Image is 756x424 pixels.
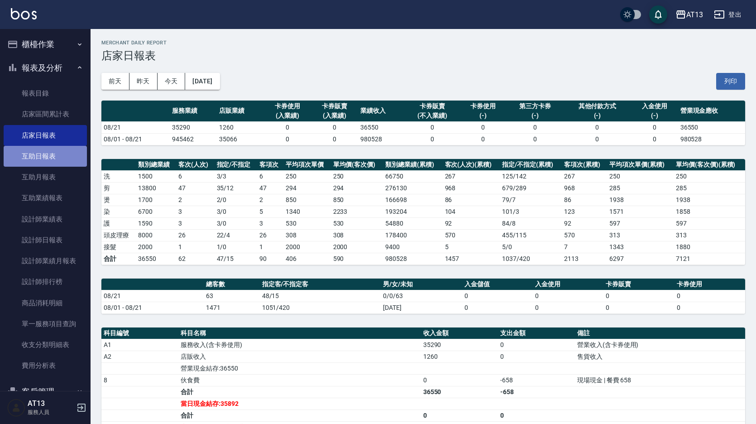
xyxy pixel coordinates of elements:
[178,398,421,410] td: 當日現金結存:35892
[566,101,628,111] div: 其他付款方式
[170,133,217,145] td: 945462
[564,121,631,133] td: 0
[101,279,745,314] table: a dense table
[215,217,258,229] td: 3 / 0
[4,56,87,80] button: 報表及分析
[204,290,259,302] td: 63
[331,206,383,217] td: 2233
[136,229,176,241] td: 8000
[101,194,136,206] td: 燙
[217,121,264,133] td: 1260
[509,111,561,120] div: (-)
[500,241,562,253] td: 5 / 0
[443,229,500,241] td: 570
[215,241,258,253] td: 1 / 0
[566,111,628,120] div: (-)
[383,206,442,217] td: 193204
[443,194,500,206] td: 86
[176,194,215,206] td: 2
[383,229,442,241] td: 178400
[215,182,258,194] td: 35 / 12
[257,170,283,182] td: 6
[176,159,215,171] th: 客次(人次)
[533,302,603,313] td: 0
[383,217,442,229] td: 54880
[607,182,674,194] td: 285
[405,133,459,145] td: 0
[136,194,176,206] td: 1700
[178,362,421,374] td: 營業現金結存:36550
[562,159,607,171] th: 客項次(累積)
[674,217,745,229] td: 597
[607,241,674,253] td: 1343
[562,217,607,229] td: 92
[381,302,462,313] td: [DATE]
[603,279,674,290] th: 卡券販賣
[607,229,674,241] td: 313
[562,253,607,265] td: 2113
[178,386,421,398] td: 合計
[633,111,676,120] div: (-)
[215,194,258,206] td: 2 / 0
[607,206,674,217] td: 1571
[507,121,564,133] td: 0
[313,101,356,111] div: 卡券販賣
[383,182,442,194] td: 276130
[421,374,498,386] td: 0
[101,40,745,46] h2: Merchant Daily Report
[170,101,217,122] th: 服務業績
[498,339,575,351] td: 0
[633,101,676,111] div: 入金使用
[443,170,500,182] td: 267
[498,351,575,362] td: 0
[331,194,383,206] td: 850
[675,302,745,313] td: 0
[443,182,500,194] td: 968
[674,229,745,241] td: 313
[28,399,74,408] h5: AT13
[381,279,462,290] th: 男/女/未知
[575,351,745,362] td: 售貨收入
[28,408,74,416] p: 服務人員
[4,355,87,376] a: 費用分析表
[675,279,745,290] th: 卡券使用
[421,328,498,339] th: 收入金額
[383,170,442,182] td: 66750
[421,410,498,421] td: 0
[101,290,204,302] td: 08/21
[500,206,562,217] td: 101 / 3
[178,339,421,351] td: 服務收入(含卡券使用)
[176,206,215,217] td: 3
[311,133,358,145] td: 0
[674,194,745,206] td: 1938
[462,290,533,302] td: 0
[498,374,575,386] td: -658
[136,170,176,182] td: 1500
[459,133,507,145] td: 0
[607,194,674,206] td: 1938
[101,217,136,229] td: 護
[283,206,331,217] td: 1340
[4,380,87,404] button: 客戶管理
[136,241,176,253] td: 2000
[283,182,331,194] td: 294
[4,251,87,271] a: 設計師業績月報表
[381,290,462,302] td: 0/0/63
[4,271,87,292] a: 設計師排行榜
[678,133,745,145] td: 980528
[631,121,678,133] td: 0
[266,101,309,111] div: 卡券使用
[631,133,678,145] td: 0
[710,6,745,23] button: 登出
[674,159,745,171] th: 單均價(客次價)(累積)
[311,121,358,133] td: 0
[257,241,283,253] td: 1
[176,253,215,265] td: 62
[533,279,603,290] th: 入金使用
[459,121,507,133] td: 0
[562,241,607,253] td: 7
[101,101,745,145] table: a dense table
[257,194,283,206] td: 2
[500,229,562,241] td: 455 / 115
[405,121,459,133] td: 0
